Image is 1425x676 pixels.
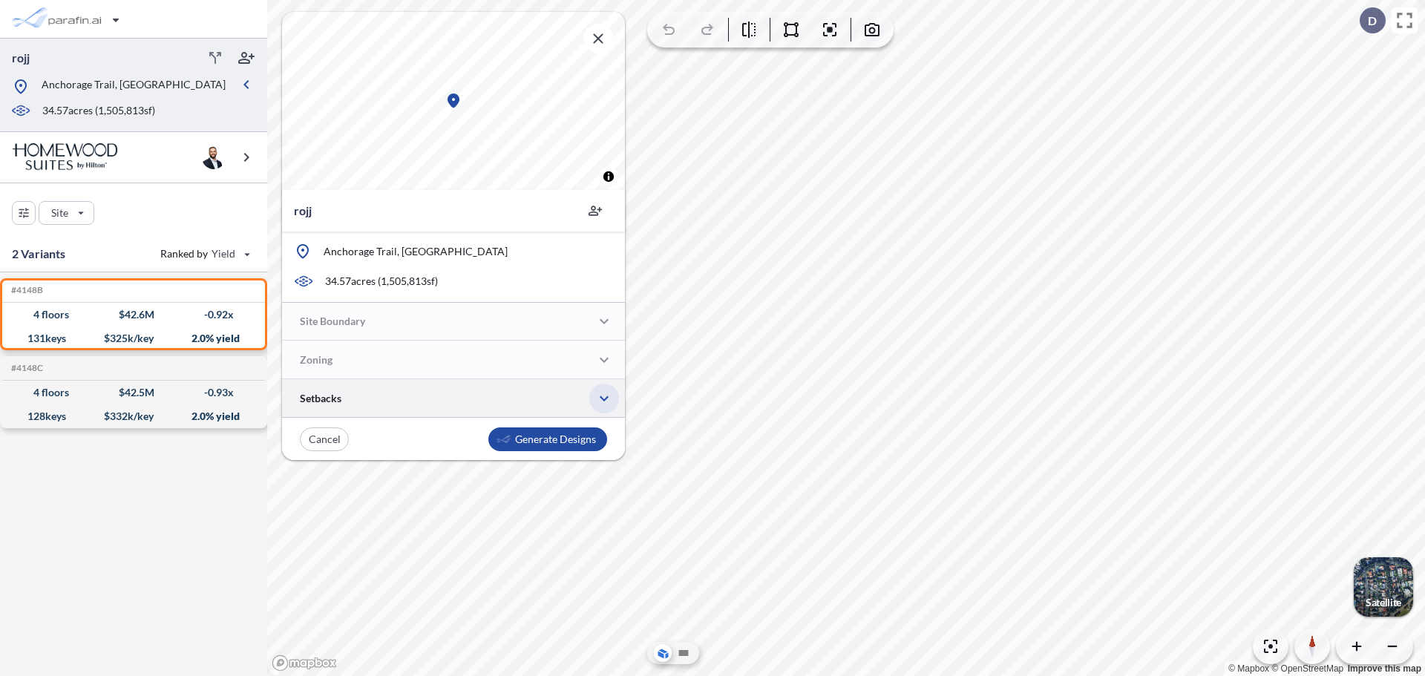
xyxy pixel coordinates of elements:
button: Generate Designs [488,427,607,451]
p: Site Boundary [300,314,365,329]
p: Anchorage Trail, [GEOGRAPHIC_DATA] [42,77,226,96]
a: Mapbox homepage [272,654,337,672]
button: Aerial View [654,644,672,662]
img: Switcher Image [1354,557,1413,617]
span: Toggle attribution [604,168,613,185]
img: BrandImage [12,143,118,171]
div: Map marker [445,92,462,110]
a: Mapbox [1228,663,1269,674]
a: OpenStreetMap [1271,663,1343,674]
button: Cancel [300,427,349,451]
button: Site Plan [675,644,692,662]
img: smallLogo-95f25c18.png [497,433,511,446]
h5: Click to copy the code [8,285,43,295]
h5: Click to copy the code [8,363,43,373]
p: Cancel [309,432,341,447]
p: Generate Designs [515,432,596,447]
p: 2 Variants [12,245,66,263]
button: Switcher ImageSatellite [1354,557,1413,617]
img: user logo [202,145,226,169]
p: rojj [294,202,312,220]
p: rojj [12,50,30,66]
a: Improve this map [1348,663,1421,674]
p: 34.57 acres ( 1,505,813 sf) [325,274,438,289]
button: Ranked by Yield [148,242,260,266]
p: Site [51,206,68,220]
canvas: Map [282,12,625,190]
span: Yield [212,246,236,261]
p: D [1368,14,1377,27]
p: Anchorage Trail, [GEOGRAPHIC_DATA] [324,244,508,259]
button: Site [39,201,94,225]
button: Toggle attribution [600,168,617,186]
p: Satellite [1366,597,1401,608]
p: Zoning [300,352,332,367]
p: 34.57 acres ( 1,505,813 sf) [42,103,155,119]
